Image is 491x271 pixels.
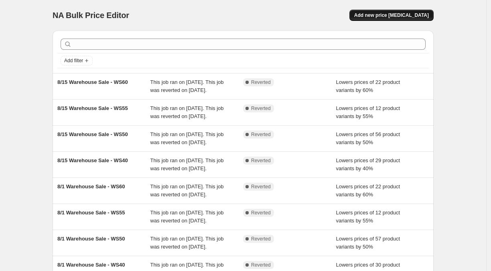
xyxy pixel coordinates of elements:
span: Reverted [251,236,271,242]
span: 8/15 Warehouse Sale - WS40 [57,157,128,163]
span: Lowers prices of 56 product variants by 50% [336,131,400,145]
span: Reverted [251,183,271,190]
span: 8/15 Warehouse Sale - WS55 [57,105,128,111]
span: NA Bulk Price Editor [53,11,129,20]
span: Reverted [251,131,271,138]
span: 8/1 Warehouse Sale - WS60 [57,183,125,189]
span: This job ran on [DATE]. This job was reverted on [DATE]. [150,79,224,93]
button: Add new price [MEDICAL_DATA] [349,10,434,21]
span: Reverted [251,262,271,268]
span: This job ran on [DATE]. This job was reverted on [DATE]. [150,131,224,145]
span: This job ran on [DATE]. This job was reverted on [DATE]. [150,157,224,171]
span: 8/15 Warehouse Sale - WS60 [57,79,128,85]
span: This job ran on [DATE]. This job was reverted on [DATE]. [150,236,224,250]
span: Add filter [64,57,83,64]
span: Lowers prices of 12 product variants by 55% [336,210,400,224]
span: This job ran on [DATE]. This job was reverted on [DATE]. [150,105,224,119]
span: Lowers prices of 22 product variants by 60% [336,79,400,93]
span: This job ran on [DATE]. This job was reverted on [DATE]. [150,210,224,224]
span: Reverted [251,210,271,216]
span: 8/1 Warehouse Sale - WS50 [57,236,125,242]
span: 8/1 Warehouse Sale - WS55 [57,210,125,216]
span: 8/1 Warehouse Sale - WS40 [57,262,125,268]
span: 8/15 Warehouse Sale - WS50 [57,131,128,137]
span: This job ran on [DATE]. This job was reverted on [DATE]. [150,183,224,198]
span: Reverted [251,79,271,86]
button: Add filter [61,56,93,65]
span: Add new price [MEDICAL_DATA] [354,12,429,18]
span: Lowers prices of 22 product variants by 60% [336,183,400,198]
span: Reverted [251,157,271,164]
span: Lowers prices of 57 product variants by 50% [336,236,400,250]
span: Lowers prices of 29 product variants by 40% [336,157,400,171]
span: Reverted [251,105,271,112]
span: Lowers prices of 12 product variants by 55% [336,105,400,119]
